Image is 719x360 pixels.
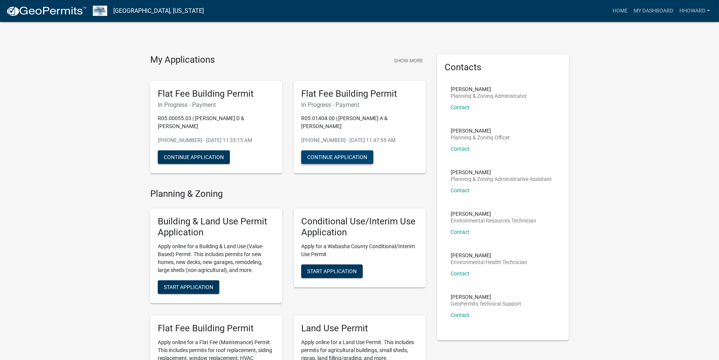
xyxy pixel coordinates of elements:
[301,216,418,238] h5: Conditional Use/Interim Use Application
[158,88,275,99] h5: Flat Fee Building Permit
[451,218,536,223] p: Environmental Resources Technician
[631,4,676,18] a: My Dashboard
[307,268,357,274] span: Start Application
[93,6,107,16] img: Wabasha County, Minnesota
[451,87,527,92] p: [PERSON_NAME]
[301,323,418,334] h5: Land Use Permit
[158,136,275,144] p: [PHONE_NUMBER] - [DATE] 11:35:15 AM
[451,253,527,258] p: [PERSON_NAME]
[158,114,275,130] p: R05.00055.03 | [PERSON_NAME] D & [PERSON_NAME]
[451,187,470,193] a: Contact
[451,270,470,277] a: Contact
[445,62,562,73] h5: Contacts
[451,176,552,182] p: Planning & Zoning Administrative Assistant
[301,150,373,164] button: Continue Application
[158,323,275,334] h5: Flat Fee Building Permit
[451,135,510,140] p: Planning & Zoning Officer
[451,301,521,306] p: GeoPermits Technical Support
[451,211,536,216] p: [PERSON_NAME]
[301,114,418,130] p: R05.01404.00 | [PERSON_NAME] A & [PERSON_NAME]
[451,294,521,300] p: [PERSON_NAME]
[158,101,275,108] h6: In Progress - Payment
[301,88,418,99] h5: Flat Fee Building Permit
[158,280,219,294] button: Start Application
[451,260,527,265] p: Environmental Health Technician
[451,146,470,152] a: Contact
[676,4,713,18] a: Hhoward
[301,243,418,258] p: Apply for a Wabasha County Conditional/Interim Use Permit
[391,54,426,67] button: Show More
[150,54,215,66] h4: My Applications
[301,101,418,108] h6: In Progress - Payment
[113,5,204,17] a: [GEOGRAPHIC_DATA], [US_STATE]
[451,128,510,133] p: [PERSON_NAME]
[451,312,470,318] a: Contact
[164,284,213,290] span: Start Application
[610,4,631,18] a: Home
[158,243,275,274] p: Apply online for a Building & Land Use (Value-Based) Permit. This includes permits for new homes,...
[451,104,470,110] a: Contact
[451,229,470,235] a: Contact
[451,170,552,175] p: [PERSON_NAME]
[158,150,230,164] button: Continue Application
[301,136,418,144] p: [PHONE_NUMBER] - [DATE] 11:47:55 AM
[301,264,363,278] button: Start Application
[150,188,426,199] h4: Planning & Zoning
[451,93,527,99] p: Planning & Zoning Administrator
[158,216,275,238] h5: Building & Land Use Permit Application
